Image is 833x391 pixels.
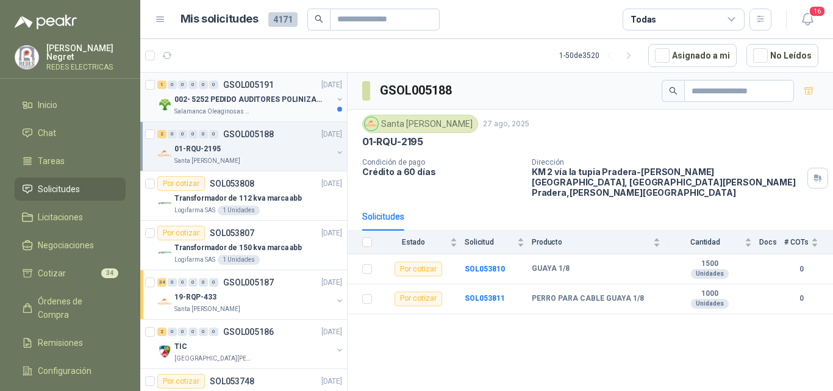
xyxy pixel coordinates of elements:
[532,167,803,198] p: KM 2 vía la tupia Pradera-[PERSON_NAME][GEOGRAPHIC_DATA], [GEOGRAPHIC_DATA][PERSON_NAME] Pradera ...
[168,278,177,287] div: 0
[223,81,274,89] p: GSOL005191
[38,154,65,168] span: Tareas
[38,364,91,378] span: Configuración
[157,344,172,359] img: Company Logo
[157,146,172,161] img: Company Logo
[38,210,83,224] span: Licitaciones
[174,143,221,155] p: 01-RQU-2195
[38,126,56,140] span: Chat
[268,12,298,27] span: 4171
[759,231,784,254] th: Docs
[395,262,442,276] div: Por cotizar
[321,228,342,239] p: [DATE]
[532,294,644,304] b: PERRO PARA CABLE GUAYA 1/8
[157,77,345,117] a: 1 0 0 0 0 0 GSOL005191[DATE] Company Logo002- 5252 PEDIDO AUDITORES POLINIZACIÓNSalamanca Oleagin...
[223,130,274,138] p: GSOL005188
[188,278,198,287] div: 0
[157,278,166,287] div: 34
[199,278,208,287] div: 0
[157,328,166,336] div: 2
[15,46,38,69] img: Company Logo
[38,336,83,350] span: Remisiones
[101,268,118,278] span: 34
[15,149,126,173] a: Tareas
[691,269,729,279] div: Unidades
[46,63,126,71] p: REDES ELECTRICAS
[174,255,215,265] p: Logifarma SAS
[532,158,803,167] p: Dirección
[483,118,529,130] p: 27 ago, 2025
[746,44,818,67] button: No Leídos
[199,130,208,138] div: 0
[157,196,172,210] img: Company Logo
[38,295,114,321] span: Órdenes de Compra
[465,265,505,273] a: SOL053810
[218,255,260,265] div: 1 Unidades
[199,81,208,89] div: 0
[15,331,126,354] a: Remisiones
[362,115,478,133] div: Santa [PERSON_NAME]
[157,374,205,389] div: Por cotizar
[321,178,342,190] p: [DATE]
[181,10,259,28] h1: Mis solicitudes
[532,238,651,246] span: Producto
[784,238,809,246] span: # COTs
[631,13,656,26] div: Todas
[321,277,342,289] p: [DATE]
[809,5,826,17] span: 16
[362,210,404,223] div: Solicitudes
[209,81,218,89] div: 0
[15,93,126,117] a: Inicio
[15,290,126,326] a: Órdenes de Compra
[174,242,302,254] p: Transformador de 150 kva marca abb
[210,179,254,188] p: SOL053808
[157,130,166,138] div: 2
[174,107,251,117] p: Salamanca Oleaginosas SAS
[174,193,302,204] p: Transformador de 112 kva marca abb
[178,328,187,336] div: 0
[223,328,274,336] p: GSOL005186
[157,275,345,314] a: 34 0 0 0 0 0 GSOL005187[DATE] Company Logo19-RQP-433Santa [PERSON_NAME]
[15,262,126,285] a: Cotizar34
[157,176,205,191] div: Por cotizar
[210,377,254,386] p: SOL053748
[168,328,177,336] div: 0
[668,289,752,299] b: 1000
[218,206,260,215] div: 1 Unidades
[178,130,187,138] div: 0
[174,292,216,303] p: 19-RQP-433
[465,294,505,303] a: SOL053811
[362,167,522,177] p: Crédito a 60 días
[784,231,833,254] th: # COTs
[379,238,448,246] span: Estado
[168,130,177,138] div: 0
[174,354,251,364] p: [GEOGRAPHIC_DATA][PERSON_NAME]
[15,121,126,145] a: Chat
[691,299,729,309] div: Unidades
[188,81,198,89] div: 0
[38,182,80,196] span: Solicitudes
[174,341,187,353] p: TIC
[784,264,818,275] b: 0
[157,97,172,112] img: Company Logo
[174,206,215,215] p: Logifarma SAS
[157,295,172,309] img: Company Logo
[668,231,759,254] th: Cantidad
[188,328,198,336] div: 0
[38,267,66,280] span: Cotizar
[209,278,218,287] div: 0
[174,304,240,314] p: Santa [PERSON_NAME]
[209,328,218,336] div: 0
[157,325,345,364] a: 2 0 0 0 0 0 GSOL005186[DATE] Company LogoTIC[GEOGRAPHIC_DATA][PERSON_NAME]
[380,81,454,100] h3: GSOL005188
[174,94,326,106] p: 002- 5252 PEDIDO AUDITORES POLINIZACIÓN
[157,245,172,260] img: Company Logo
[210,229,254,237] p: SOL053807
[648,44,737,67] button: Asignado a mi
[209,130,218,138] div: 0
[157,127,345,166] a: 2 0 0 0 0 0 GSOL005188[DATE] Company Logo01-RQU-2195Santa [PERSON_NAME]
[178,81,187,89] div: 0
[321,326,342,338] p: [DATE]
